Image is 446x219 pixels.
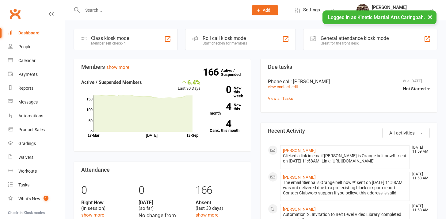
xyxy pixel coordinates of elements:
div: Messages [18,100,38,104]
a: Reports [8,81,65,95]
time: [DATE] 11:58 AM [409,172,429,180]
a: [PERSON_NAME] [283,207,316,212]
a: view contact [268,84,290,89]
div: Phone call [268,79,430,84]
strong: 166 [203,68,221,77]
div: Staff check-in for members [203,41,247,45]
div: Class kiosk mode [91,35,129,41]
div: Automations [18,113,43,118]
strong: Right Now [81,200,129,205]
a: People [8,40,65,54]
button: × [425,10,436,24]
div: (so far) [139,200,186,211]
a: show more [196,212,219,218]
a: 166Active / Suspended [221,64,248,81]
button: Not Started [403,83,430,94]
a: What's New1 [8,192,65,206]
div: Calendar [18,58,36,63]
span: 1 [44,196,48,201]
div: Payments [18,72,38,77]
a: 4New this month [210,103,243,115]
div: Member self check-in [91,41,129,45]
a: Clubworx [7,6,23,22]
div: What's New [18,196,40,201]
div: Waivers [18,155,33,160]
span: Logged in as Kinetic Martial Arts Caringbah. [328,14,425,20]
a: Payments [8,68,65,81]
div: (last 30 days) [196,200,243,211]
span: All activities [389,130,415,136]
a: Workouts [8,164,65,178]
span: Settings [303,3,320,17]
a: Product Sales [8,123,65,137]
strong: 4 [210,119,231,128]
h3: Attendance [81,167,243,173]
span: Add [263,8,270,13]
img: thumb_image1665806850.png [356,4,369,16]
div: Product Sales [18,127,45,132]
div: General attendance kiosk mode [321,35,389,41]
time: [DATE] 11:58 AM [409,204,429,212]
a: [PERSON_NAME] [283,148,316,153]
div: People [18,44,31,49]
div: Kinetic Martial Arts Caringbah [372,10,429,16]
a: Tasks [8,178,65,192]
a: show more [81,212,104,218]
h3: Members [81,64,243,70]
a: View all Tasks [268,96,293,101]
strong: 4 [210,102,231,111]
a: Waivers [8,151,65,164]
strong: Active / Suspended Members [81,80,142,85]
div: Gradings [18,141,36,146]
a: Gradings [8,137,65,151]
strong: [DATE] [139,200,186,205]
div: 166 [196,181,243,200]
div: Reports [18,86,33,91]
a: Automations [8,109,65,123]
a: Calendar [8,54,65,68]
strong: Absent [196,200,243,205]
div: Clicked a link in email '[PERSON_NAME] is Orange belt now!!!' sent on [DATE] 11:58AM. Link: [URL]... [283,153,407,164]
div: Tasks [18,182,29,187]
span: : [PERSON_NAME] [291,79,330,84]
div: Dashboard [18,30,40,35]
a: [PERSON_NAME] [283,175,316,180]
div: The email 'Sienna is Orange belt now!!!' sent on [DATE] 11:58AM was not delivered due to a pre-ex... [283,180,407,196]
div: 6.4% [178,79,200,85]
div: (in session) [81,200,129,211]
strong: 0 [210,85,231,94]
div: 0 [81,181,129,200]
button: All activities [382,128,430,138]
h3: Due tasks [268,64,430,70]
span: Not Started [403,86,426,91]
div: 0 [139,181,186,200]
a: edit [292,84,298,89]
div: Roll call kiosk mode [203,35,247,41]
button: Add [252,5,278,15]
a: show more [106,65,129,70]
div: Workouts [18,169,37,174]
time: [DATE] 11:59 AM [409,146,429,154]
div: Great for the front desk [321,41,389,45]
div: Last 30 Days [178,79,200,92]
a: 4Canx. this month [210,120,243,132]
div: [PERSON_NAME] [372,5,429,10]
h3: Recent Activity [268,128,430,134]
a: Messages [8,95,65,109]
a: 0New this week [210,86,243,98]
input: Search... [81,6,244,14]
a: Dashboard [8,26,65,40]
